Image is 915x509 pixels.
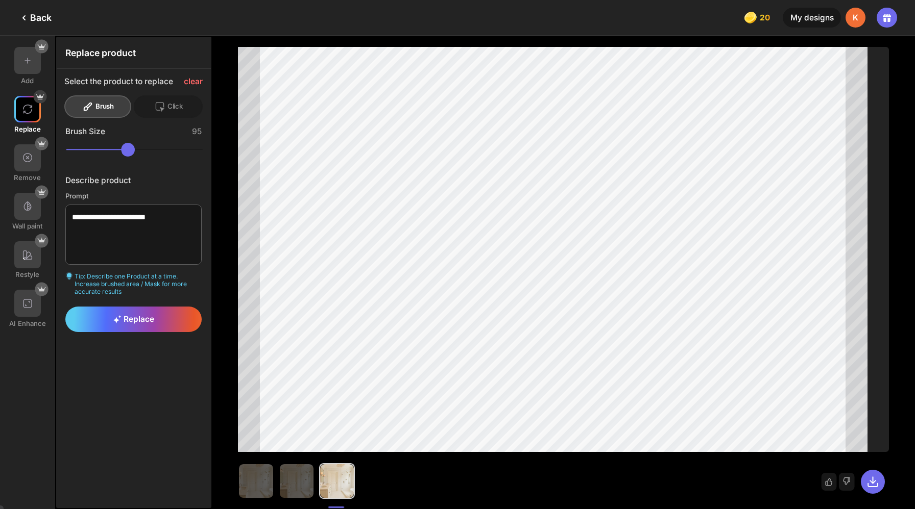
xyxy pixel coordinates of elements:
img: textarea-hint-icon.svg [65,272,73,280]
div: Wall paint [12,222,42,230]
div: K [846,8,866,28]
div: AI Enhance [9,319,46,327]
div: Tip: Describe one Product at a time. Increase brushed area / Mask for more accurate results [65,272,202,295]
div: Replace product [57,37,211,69]
div: Brush [64,95,131,118]
div: Prompt [65,192,202,200]
span: Replace [113,314,154,324]
div: Click [134,95,203,118]
div: My designs [783,8,840,28]
div: Select the product to replace [64,77,173,86]
div: Back [18,12,52,24]
span: 20 [760,13,772,22]
div: Add [21,77,34,85]
div: Brush Size [65,126,105,136]
div: 95 [192,126,202,136]
div: Restyle [15,270,39,278]
div: clear [184,77,203,86]
div: Replace [14,125,41,133]
div: Describe product [65,175,202,185]
div: Remove [14,173,41,182]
